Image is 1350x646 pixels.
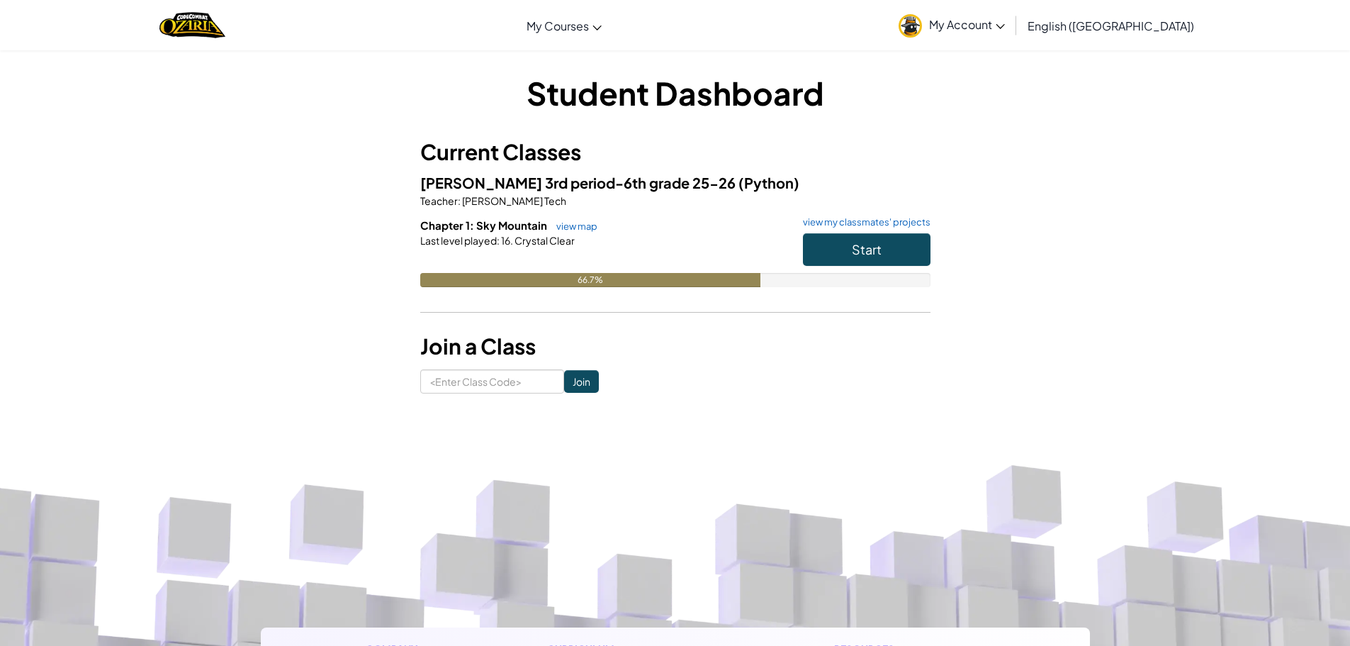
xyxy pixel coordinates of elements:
[497,234,500,247] span: :
[420,71,930,115] h1: Student Dashboard
[803,233,930,266] button: Start
[420,174,738,191] span: [PERSON_NAME] 3rd period-6th grade 25-26
[420,218,549,232] span: Chapter 1: Sky Mountain
[899,14,922,38] img: avatar
[159,11,225,40] a: Ozaria by CodeCombat logo
[519,6,609,45] a: My Courses
[1020,6,1201,45] a: English ([GEOGRAPHIC_DATA])
[420,369,564,394] input: <Enter Class Code>
[500,234,513,247] span: 16.
[420,234,497,247] span: Last level played
[738,174,799,191] span: (Python)
[564,370,599,393] input: Join
[420,273,760,287] div: 66.7%
[461,194,566,207] span: [PERSON_NAME] Tech
[527,18,589,33] span: My Courses
[458,194,461,207] span: :
[159,11,225,40] img: Home
[420,136,930,168] h3: Current Classes
[1028,18,1194,33] span: English ([GEOGRAPHIC_DATA])
[420,194,458,207] span: Teacher
[513,234,575,247] span: Crystal Clear
[420,330,930,362] h3: Join a Class
[852,241,882,257] span: Start
[929,17,1005,32] span: My Account
[549,221,597,232] a: view map
[796,218,930,227] a: view my classmates' projects
[891,3,1012,48] a: My Account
